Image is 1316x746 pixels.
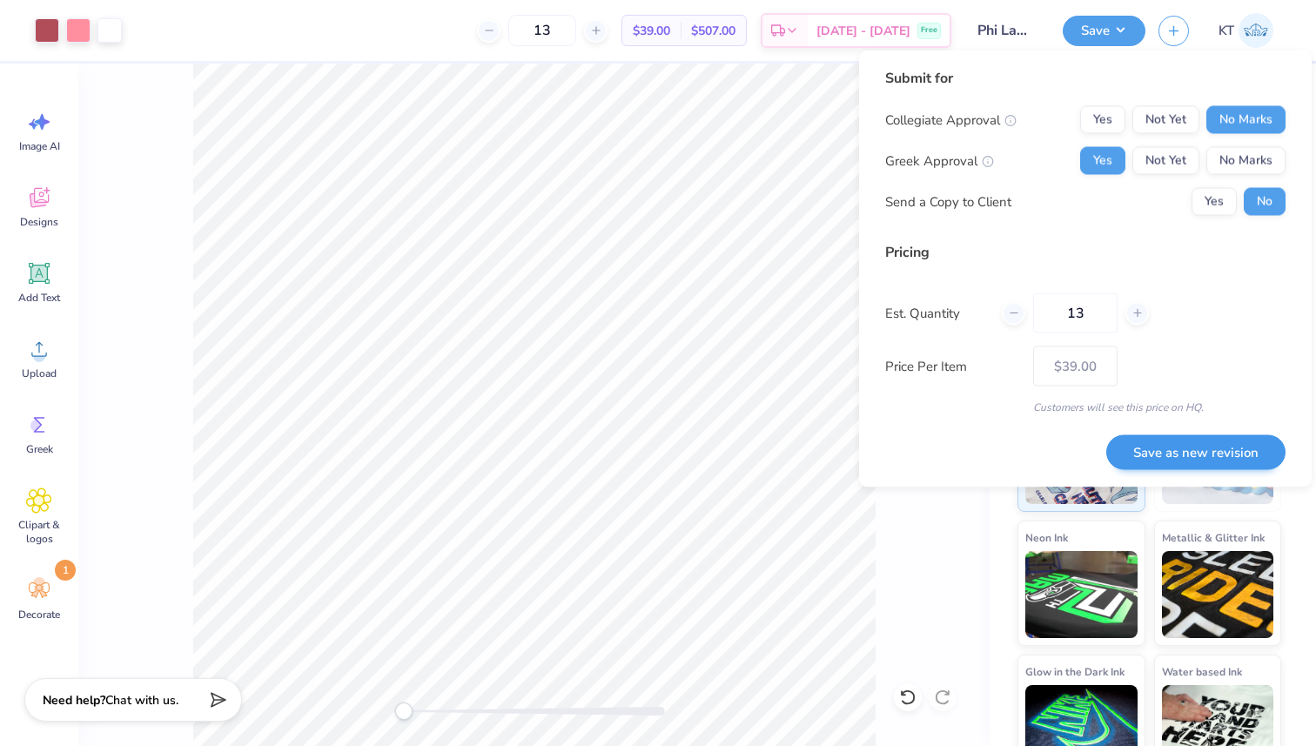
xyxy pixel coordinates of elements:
[885,356,1020,376] label: Price Per Item
[1206,106,1286,134] button: No Marks
[26,442,53,456] span: Greek
[885,110,1017,130] div: Collegiate Approval
[55,560,76,581] span: 1
[18,291,60,305] span: Add Text
[508,15,576,46] input: – –
[1025,551,1138,638] img: Neon Ink
[885,400,1286,415] div: Customers will see this price on HQ.
[1080,147,1125,175] button: Yes
[885,151,994,171] div: Greek Approval
[18,608,60,622] span: Decorate
[885,242,1286,263] div: Pricing
[816,22,910,40] span: [DATE] - [DATE]
[1192,188,1237,216] button: Yes
[1080,106,1125,134] button: Yes
[1106,434,1286,470] button: Save as new revision
[885,192,1011,212] div: Send a Copy to Client
[1162,662,1242,681] span: Water based Ink
[633,22,670,40] span: $39.00
[1162,551,1274,638] img: Metallic & Glitter Ink
[691,22,735,40] span: $507.00
[1206,147,1286,175] button: No Marks
[19,139,60,153] span: Image AI
[1219,21,1234,41] span: KT
[1063,16,1145,46] button: Save
[1244,188,1286,216] button: No
[1033,293,1118,333] input: – –
[885,68,1286,89] div: Submit for
[885,303,989,323] label: Est. Quantity
[1025,662,1125,681] span: Glow in the Dark Ink
[1162,528,1265,547] span: Metallic & Glitter Ink
[1211,13,1281,48] a: KT
[921,24,937,37] span: Free
[22,366,57,380] span: Upload
[1132,147,1199,175] button: Not Yet
[1132,106,1199,134] button: Not Yet
[1025,528,1068,547] span: Neon Ink
[20,215,58,229] span: Designs
[10,518,68,546] span: Clipart & logos
[964,13,1050,48] input: Untitled Design
[43,692,105,709] strong: Need help?
[395,702,413,720] div: Accessibility label
[1239,13,1273,48] img: Karen Tian
[105,692,178,709] span: Chat with us.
